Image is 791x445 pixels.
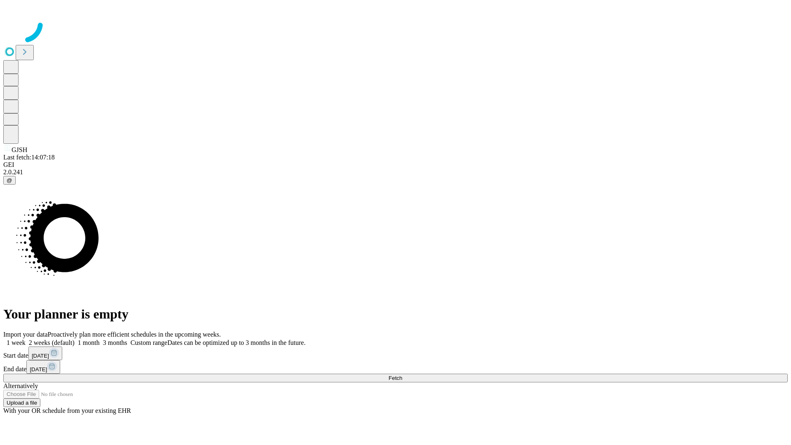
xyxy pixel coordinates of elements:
[3,374,788,382] button: Fetch
[48,331,221,338] span: Proactively plan more efficient schedules in the upcoming weeks.
[3,307,788,322] h1: Your planner is empty
[7,339,26,346] span: 1 week
[3,331,48,338] span: Import your data
[28,347,62,360] button: [DATE]
[30,366,47,372] span: [DATE]
[3,347,788,360] div: Start date
[3,176,16,185] button: @
[26,360,60,374] button: [DATE]
[3,161,788,169] div: GEI
[103,339,127,346] span: 3 months
[78,339,100,346] span: 1 month
[3,398,40,407] button: Upload a file
[3,360,788,374] div: End date
[7,177,12,183] span: @
[3,382,38,389] span: Alternatively
[388,375,402,381] span: Fetch
[3,407,131,414] span: With your OR schedule from your existing EHR
[32,353,49,359] span: [DATE]
[131,339,167,346] span: Custom range
[3,169,788,176] div: 2.0.241
[3,154,55,161] span: Last fetch: 14:07:18
[167,339,305,346] span: Dates can be optimized up to 3 months in the future.
[29,339,75,346] span: 2 weeks (default)
[12,146,27,153] span: GJSH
